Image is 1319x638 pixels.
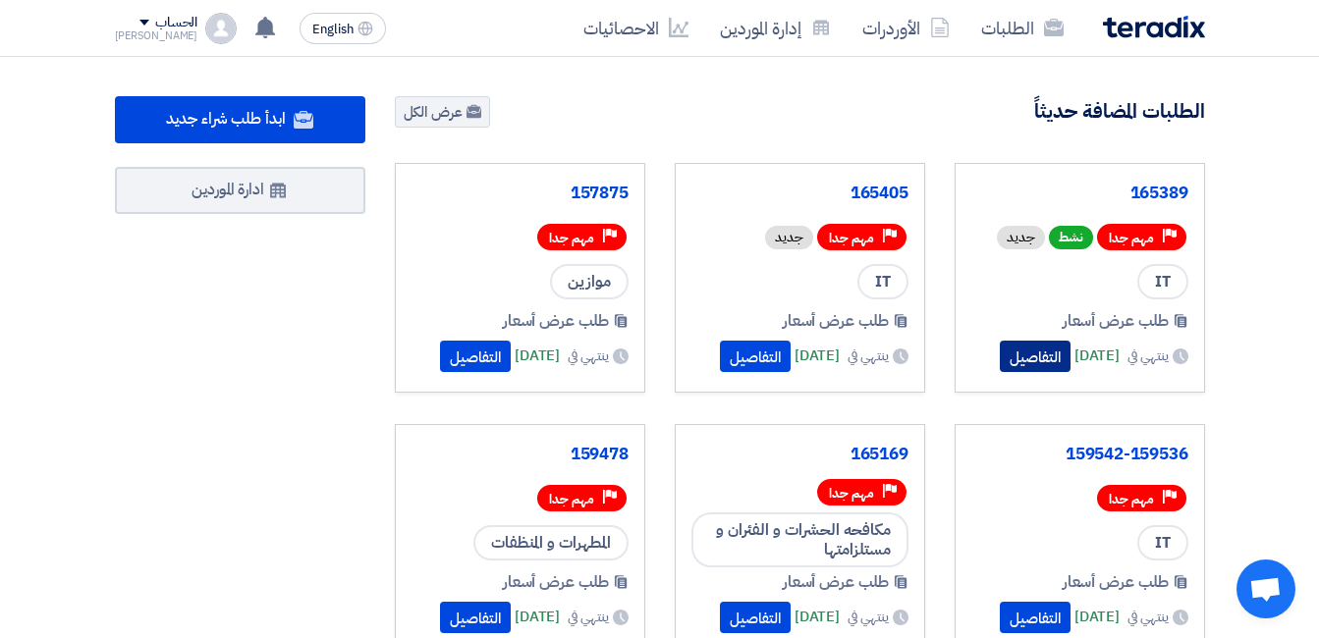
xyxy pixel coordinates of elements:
[848,346,888,366] span: ينتهي في
[473,525,629,560] span: المطهرات و المنظفات
[312,23,354,36] span: English
[997,226,1045,249] div: جديد
[395,96,490,128] a: عرض الكل
[1127,346,1168,366] span: ينتهي في
[857,264,908,299] span: IT
[155,15,197,31] div: الحساب
[568,5,704,51] a: الاحصائيات
[1063,309,1169,333] span: طلب عرض أسعار
[783,309,889,333] span: طلب عرض أسعار
[829,484,874,503] span: مهم جدا
[1049,226,1093,249] span: نشط
[549,490,594,508] span: مهم جدا
[765,226,813,249] div: جديد
[704,5,847,51] a: إدارة الموردين
[166,107,285,131] span: ابدأ طلب شراء جديد
[549,229,594,247] span: مهم جدا
[412,445,629,464] a: 159478
[720,602,791,633] button: التفاصيل
[829,229,874,247] span: مهم جدا
[1000,602,1071,633] button: التفاصيل
[515,606,560,628] span: [DATE]
[1109,490,1154,508] span: مهم جدا
[300,13,386,44] button: English
[691,512,908,567] span: مكافحه الحشرات و الفئران و مستلزامتها
[1074,345,1120,367] span: [DATE]
[795,606,840,628] span: [DATE]
[720,341,791,372] button: التفاصيل
[691,184,908,203] a: 165405
[1137,525,1188,560] span: IT
[1237,559,1295,618] div: Open chat
[515,345,560,367] span: [DATE]
[691,445,908,464] a: 165169
[971,445,1188,464] a: 159542-159536
[205,13,237,44] img: profile_test.png
[440,602,511,633] button: التفاصيل
[1034,98,1205,124] h4: الطلبات المضافة حديثاً
[115,167,365,214] a: ادارة الموردين
[783,570,889,594] span: طلب عرض أسعار
[440,341,511,372] button: التفاصيل
[115,30,198,41] div: [PERSON_NAME]
[1103,16,1205,38] img: Teradix logo
[971,184,1188,203] a: 165389
[1137,264,1188,299] span: IT
[412,184,629,203] a: 157875
[965,5,1079,51] a: الطلبات
[568,607,608,627] span: ينتهي في
[1063,570,1169,594] span: طلب عرض أسعار
[568,346,608,366] span: ينتهي في
[1074,606,1120,628] span: [DATE]
[1127,607,1168,627] span: ينتهي في
[503,309,609,333] span: طلب عرض أسعار
[795,345,840,367] span: [DATE]
[1000,341,1071,372] button: التفاصيل
[847,5,965,51] a: الأوردرات
[1109,229,1154,247] span: مهم جدا
[503,570,609,594] span: طلب عرض أسعار
[848,607,888,627] span: ينتهي في
[550,264,629,299] span: موازين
